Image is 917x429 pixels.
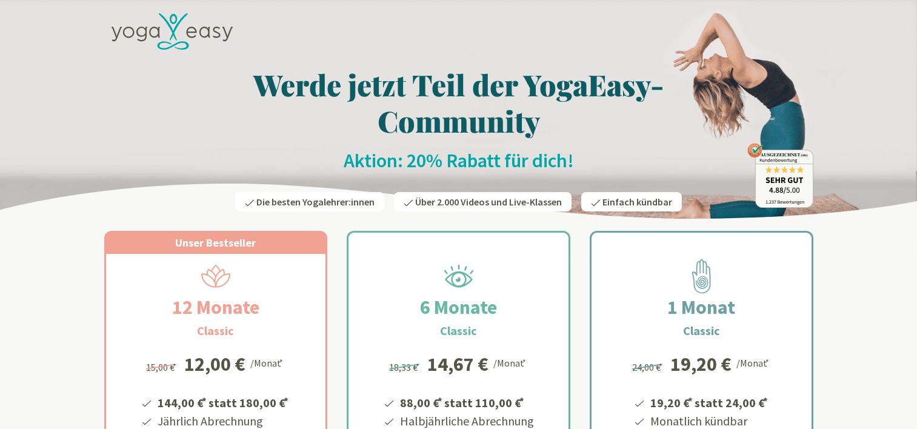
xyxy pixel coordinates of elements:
h3: Classic [683,322,720,340]
div: /Monat [493,354,528,370]
div: 14,67 € [427,354,489,374]
span: 24,00 € [632,361,664,373]
h2: 1 Monat [638,293,764,322]
li: 144,00 € statt 180,00 € [156,391,290,412]
li: 88,00 € statt 110,00 € [398,391,534,412]
span: Die besten Yogalehrer:innen [256,196,375,208]
h3: Classic [440,322,477,340]
span: 18,33 € [389,361,421,373]
div: 19,20 € [670,354,732,374]
h1: Werde jetzt Teil der YogaEasy-Community [104,66,813,139]
span: Einfach kündbar [602,196,672,208]
div: /Monat [736,354,771,370]
h2: 12 Monate [143,293,288,322]
span: 15,00 € [146,361,178,373]
h2: 6 Monate [391,293,526,322]
div: /Monat [250,354,285,370]
h3: Classic [197,322,234,340]
span: Unser Bestseller [175,236,256,250]
img: ausgezeichnet_badge.png [747,143,813,208]
h2: Aktion: 20% Rabatt für dich! [104,148,813,173]
li: 19,20 € statt 24,00 € [649,391,770,412]
div: 12,00 € [184,354,245,374]
span: Über 2.000 Videos und Live-Klassen [415,196,562,208]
